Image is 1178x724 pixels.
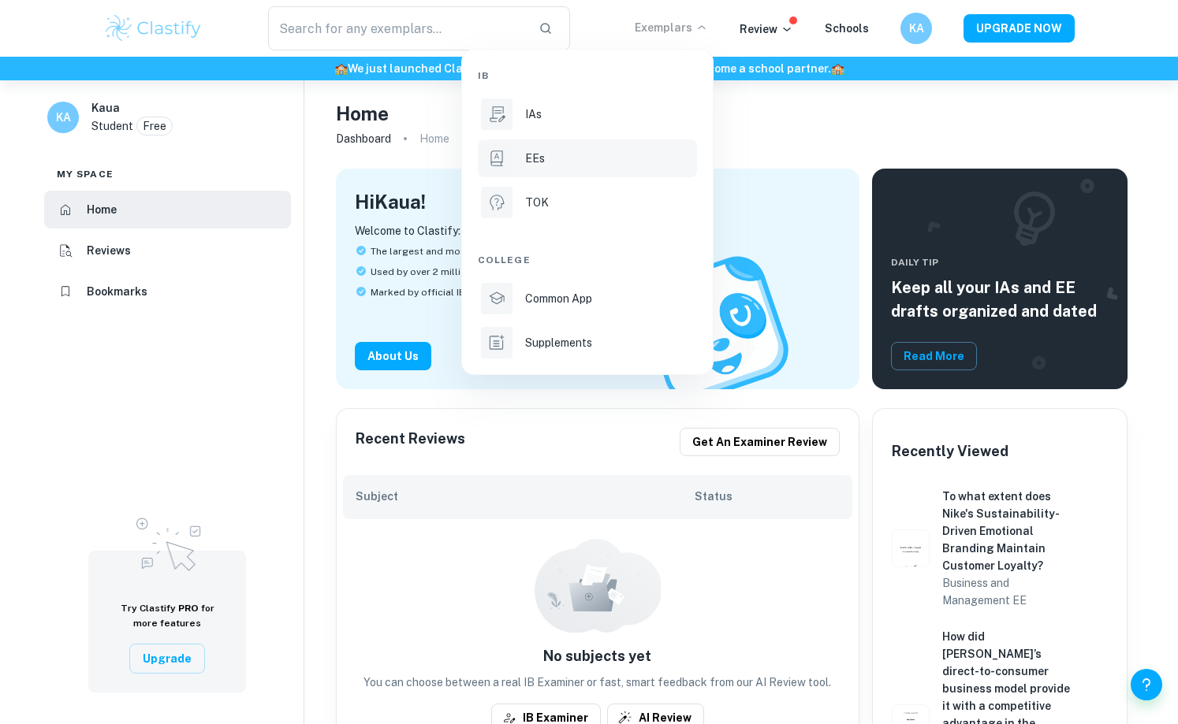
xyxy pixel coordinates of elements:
p: EEs [525,150,545,167]
a: Supplements [478,324,697,362]
a: EEs [478,139,697,177]
p: TOK [525,194,549,211]
span: College [478,253,531,267]
p: Supplements [525,334,592,351]
a: IAs [478,95,697,133]
a: Common App [478,280,697,317]
a: TOK [478,184,697,221]
p: IAs [525,106,542,123]
span: IB [478,69,489,83]
p: Common App [525,290,592,307]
